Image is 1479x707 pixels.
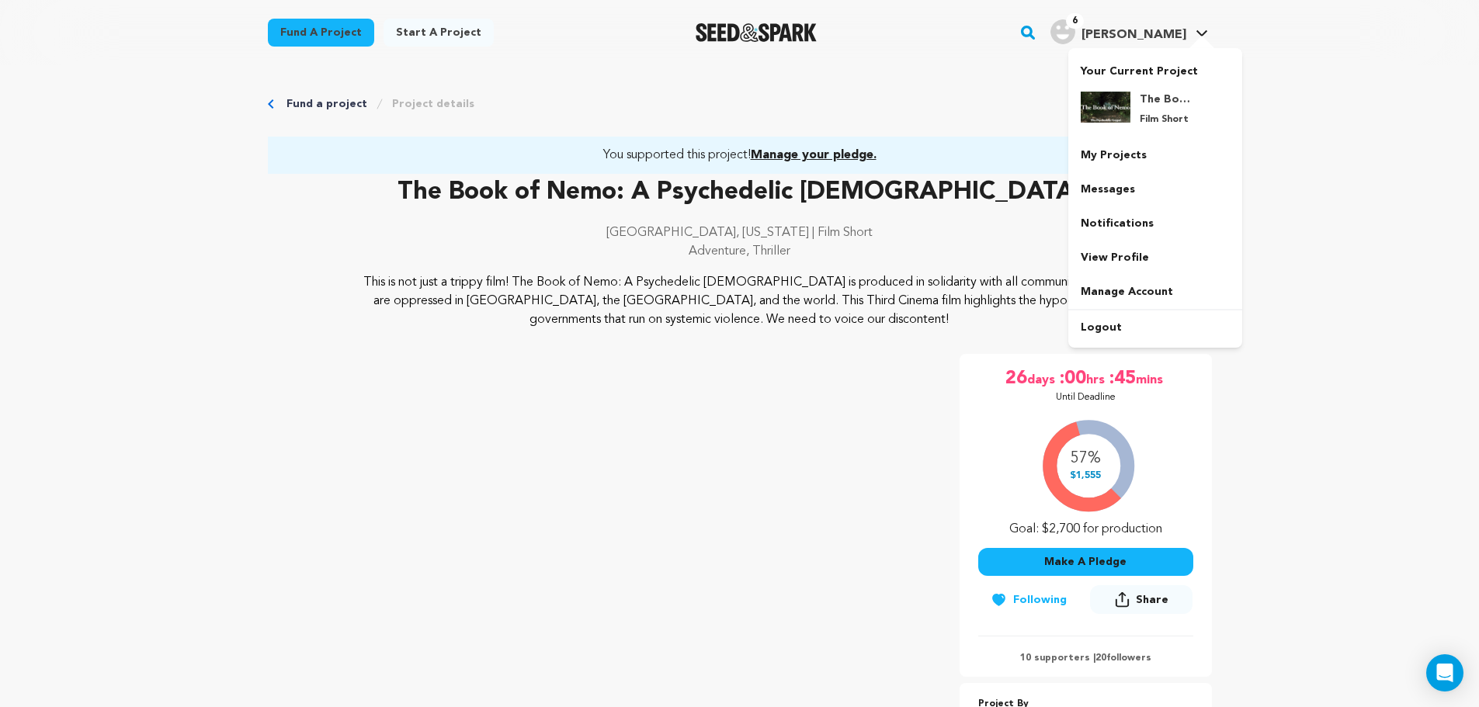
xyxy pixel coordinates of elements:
[268,96,1212,112] div: Breadcrumb
[1068,172,1242,206] a: Messages
[1066,13,1084,29] span: 6
[1090,585,1193,620] span: Share
[1068,241,1242,275] a: View Profile
[978,586,1079,614] button: Following
[1081,57,1230,138] a: Your Current Project The Book of Nemo: A Psychedelic [DEMOGRAPHIC_DATA] Film Short
[384,19,494,47] a: Start a project
[1047,16,1211,44] a: Warren H.'s Profile
[1050,19,1186,44] div: Warren H.'s Profile
[1086,366,1108,391] span: hrs
[1081,29,1186,41] span: [PERSON_NAME]
[1140,92,1196,107] h4: The Book of Nemo: A Psychedelic [DEMOGRAPHIC_DATA]
[1108,366,1136,391] span: :45
[696,23,818,42] a: Seed&Spark Homepage
[268,174,1212,211] p: The Book of Nemo: A Psychedelic [DEMOGRAPHIC_DATA]
[1027,366,1058,391] span: days
[1081,57,1230,79] p: Your Current Project
[1095,653,1106,663] span: 20
[696,23,818,42] img: Seed&Spark Logo Dark Mode
[268,19,374,47] a: Fund a project
[1081,92,1130,123] img: ddccf53ea4a25886.jpg
[1068,275,1242,309] a: Manage Account
[268,242,1212,261] p: Adventure, Thriller
[1056,391,1116,404] p: Until Deadline
[1050,19,1075,44] img: user.png
[286,96,367,112] a: Fund a project
[1426,654,1463,691] div: Open Intercom Messenger
[1068,138,1242,172] a: My Projects
[978,652,1193,664] p: 10 supporters | followers
[1090,585,1193,614] button: Share
[751,149,877,161] span: Manage your pledge.
[1005,366,1027,391] span: 26
[286,146,1193,165] a: You supported this project!Manage your pledge.
[268,224,1212,242] p: [GEOGRAPHIC_DATA], [US_STATE] | Film Short
[1058,366,1086,391] span: :00
[1136,592,1168,608] span: Share
[1136,366,1166,391] span: mins
[1068,206,1242,241] a: Notifications
[1047,16,1211,49] span: Warren H.'s Profile
[1068,310,1242,345] a: Logout
[978,548,1193,576] button: Make A Pledge
[362,273,1117,329] p: This is not just a trippy film! The Book of Nemo: A Psychedelic [DEMOGRAPHIC_DATA] is produced in...
[392,96,474,112] a: Project details
[1140,113,1196,126] p: Film Short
